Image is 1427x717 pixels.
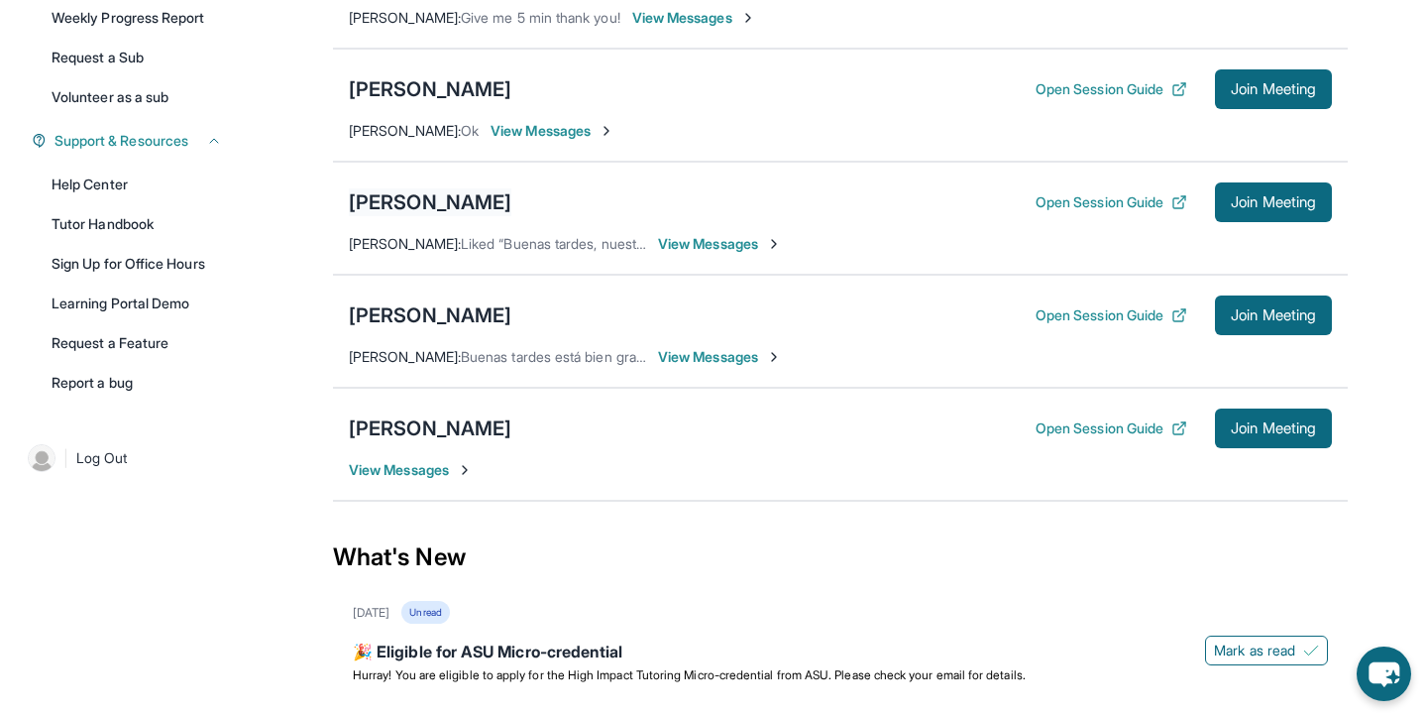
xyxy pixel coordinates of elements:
a: Request a Feature [40,325,234,361]
img: Chevron-Right [766,236,782,252]
span: [PERSON_NAME] : [349,9,461,26]
button: Open Session Guide [1036,418,1187,438]
div: [PERSON_NAME] [349,188,511,216]
span: View Messages [658,234,782,254]
span: Join Meeting [1231,196,1316,208]
button: Open Session Guide [1036,305,1187,325]
img: Mark as read [1303,643,1319,658]
img: Chevron-Right [457,462,473,478]
span: Join Meeting [1231,83,1316,95]
a: Tutor Handbook [40,206,234,242]
img: Chevron-Right [766,349,782,365]
span: [PERSON_NAME] : [349,235,461,252]
a: Request a Sub [40,40,234,75]
div: [PERSON_NAME] [349,301,511,329]
div: [DATE] [353,605,389,621]
div: What's New [333,514,1348,601]
span: Ok [461,122,479,139]
button: Support & Resources [47,131,222,151]
a: |Log Out [20,436,234,480]
div: [PERSON_NAME] [349,75,511,103]
button: chat-button [1357,647,1411,701]
span: View Messages [658,347,782,367]
span: | [63,446,68,470]
button: Join Meeting [1215,69,1332,109]
span: Liked “Buenas tardes, nuestra reunión comenzará en 1 hora, nos vemos pronto” [461,235,960,252]
button: Open Session Guide [1036,79,1187,99]
a: Sign Up for Office Hours [40,246,234,282]
span: View Messages [349,460,473,480]
span: View Messages [632,8,756,28]
span: Give me 5 min thank you! [461,9,620,26]
span: Log Out [76,448,128,468]
span: Join Meeting [1231,422,1316,434]
button: Mark as read [1205,636,1328,665]
span: Join Meeting [1231,309,1316,321]
span: View Messages [491,121,614,141]
a: Volunteer as a sub [40,79,234,115]
a: Report a bug [40,365,234,401]
button: Join Meeting [1215,182,1332,222]
a: Help Center [40,167,234,202]
span: [PERSON_NAME] : [349,122,461,139]
div: 🎉 Eligible for ASU Micro-credential [353,640,1328,667]
a: Learning Portal Demo [40,286,234,321]
img: user-img [28,444,55,472]
img: Chevron-Right [599,123,614,139]
span: Support & Resources [55,131,188,151]
span: Mark as read [1214,641,1295,660]
span: Buenas tardes está bien gracias [461,348,660,365]
span: [PERSON_NAME] : [349,348,461,365]
div: [PERSON_NAME] [349,415,511,442]
button: Join Meeting [1215,296,1332,335]
button: Open Session Guide [1036,192,1187,212]
img: Chevron-Right [740,10,756,26]
div: Unread [401,601,449,624]
button: Join Meeting [1215,409,1332,448]
span: Hurray! You are eligible to apply for the High Impact Tutoring Micro-credential from ASU. Please ... [353,667,1026,682]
